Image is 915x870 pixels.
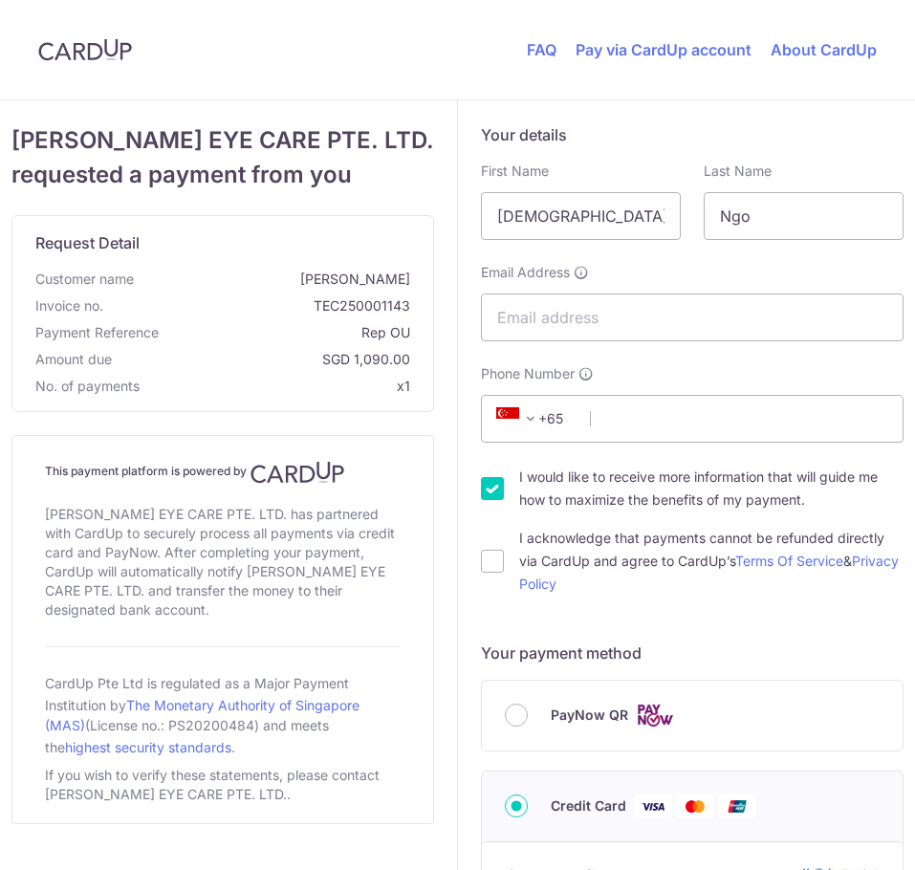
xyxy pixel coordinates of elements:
[35,233,140,252] span: translation missing: en.request_detail
[35,350,112,369] span: Amount due
[45,670,401,762] div: CardUp Pte Ltd is regulated as a Major Payment Institution by (License no.: PS20200484) and meets...
[704,162,772,181] label: Last Name
[142,270,410,289] span: [PERSON_NAME]
[45,762,401,808] div: If you wish to verify these statements, please contact [PERSON_NAME] EYE CARE PTE. LTD..
[35,324,159,340] span: translation missing: en.payment_reference
[11,158,434,192] span: requested a payment from you
[519,527,904,596] label: I acknowledge that payments cannot be refunded directly via CardUp and agree to CardUp’s &
[251,461,344,484] img: CardUp
[505,704,880,728] div: PayNow QR Cards logo
[704,192,904,240] input: Last name
[35,296,103,315] span: Invoice no.
[505,794,880,818] div: Credit Card Visa Mastercard Union Pay
[120,350,410,369] span: SGD 1,090.00
[551,794,626,817] span: Credit Card
[636,704,674,728] img: Cards logo
[11,123,434,158] span: [PERSON_NAME] EYE CARE PTE. LTD.
[634,794,672,818] img: Visa
[496,407,542,430] span: +65
[527,40,556,59] a: FAQ
[735,553,843,569] a: Terms Of Service
[519,466,904,511] label: I would like to receive more information that will guide me how to maximize the benefits of my pa...
[45,501,401,623] div: [PERSON_NAME] EYE CARE PTE. LTD. has partnered with CardUp to securely process all payments via c...
[481,192,681,240] input: First name
[551,704,628,727] span: PayNow QR
[481,364,575,383] span: Phone Number
[111,296,410,315] span: TEC250001143
[38,38,132,61] img: CardUp
[481,123,904,146] h5: Your details
[481,642,904,664] h5: Your payment method
[481,162,549,181] label: First Name
[35,377,140,396] span: No. of payments
[481,263,570,282] span: Email Address
[490,407,577,430] span: +65
[45,461,401,484] h4: This payment platform is powered by
[718,794,756,818] img: Union Pay
[481,294,904,341] input: Email address
[576,40,752,59] a: Pay via CardUp account
[65,739,231,755] a: highest security standards
[45,697,359,733] a: The Monetary Authority of Singapore (MAS)
[397,378,410,394] span: x1
[676,794,714,818] img: Mastercard
[771,40,877,59] a: About CardUp
[35,270,134,289] span: Customer name
[166,323,410,342] span: Rep OU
